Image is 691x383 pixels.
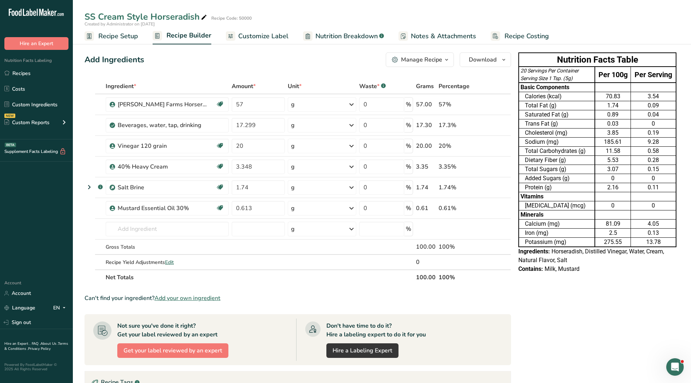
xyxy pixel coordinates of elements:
p: Active 45m ago [35,9,72,16]
div: Custom Reports [4,119,50,126]
span: Contains: [518,265,543,272]
td: Protein (g) [519,183,595,192]
div: Recipe Code: 50000 [211,15,252,21]
div: Vinegar 120 grain [118,142,209,150]
span: Nutrition Breakdown [315,31,378,41]
span: Horseradish, Distilled Vinegar, Water, Cream, Natural Flavor, Salt [518,248,664,264]
div: 0 [597,174,629,183]
div: 0.04 [632,110,674,119]
div: g [291,225,295,233]
button: Send a message… [125,236,137,247]
span: Ingredients: [518,248,550,255]
div: 100% [439,242,476,251]
button: Home [114,3,128,17]
td: Per 100g [595,67,631,83]
span: Recipe Builder [166,31,211,40]
div: 2.5 [597,229,629,237]
div: BETA [5,143,16,147]
span: Add your own ingredient [154,294,220,303]
div: Powered By FoodLabelMaker © 2025 All Rights Reserved [4,363,68,371]
div: 0.13 [632,229,674,237]
td: Total Sugars (g) [519,165,595,174]
td: Vitamins [519,192,595,201]
div: 0 [597,201,629,210]
div: g [291,183,295,192]
td: Potassium (mg) [519,238,595,247]
div: 57% [439,100,476,109]
a: Recipe Costing [491,28,549,44]
div: 2.16 [597,183,629,192]
div: Gross Totals [106,243,229,251]
td: Sodium (mg) [519,138,595,147]
div: 70.83 [597,92,629,101]
a: Customize Label [226,28,288,44]
td: Basic Components [519,83,595,92]
div: 185.61 [597,138,629,146]
div: 11.58 [597,147,629,155]
div: Hi [PERSON_NAME] [12,46,114,54]
div: [PERSON_NAME] Farms Horseradish [118,100,209,109]
td: Iron (mg) [519,229,595,238]
h1: [PERSON_NAME] [35,4,83,9]
div: 1.74% [439,183,476,192]
a: Notes & Attachments [398,28,476,44]
input: Add Ingredient [106,222,229,236]
span: Percentage [439,82,470,91]
div: Add Ingredients [85,54,144,66]
div: 100.00 [416,242,436,251]
div: 40% Heavy Cream [118,162,209,171]
div: 20% [439,142,476,150]
div: NEW [4,114,15,118]
td: Cholesterol (mg) [519,129,595,138]
div: 0.03 [597,119,629,128]
div: 0.61 [416,204,436,213]
td: Total Fat (g) [519,101,595,110]
div: Can't find your ingredient? [85,294,511,303]
div: 17.3% [439,121,476,130]
span: Milk, Mustard [545,265,580,272]
div: g [291,121,295,130]
button: Manage Recipe [386,52,454,67]
th: Net Totals [104,269,415,285]
div: 275.55 [597,238,629,246]
div: 9.28 [632,138,674,146]
td: Minerals [519,210,595,220]
div: 0.58 [632,147,674,155]
div: 4.05 [632,220,674,228]
div: 0.11 [632,183,674,192]
div: 3.54 [632,92,674,101]
span: 1 Tsp. (5g) [549,75,573,81]
a: Hire an Expert . [4,341,30,346]
span: Customize Label [238,31,288,41]
button: Gif picker [23,238,29,244]
a: Language [4,301,35,314]
div: 17.30 [416,121,436,130]
td: Saturated Fat (g) [519,110,595,119]
a: Hire a Labeling Expert [326,343,398,358]
span: Amount [232,82,256,91]
div: 13.78 [632,238,674,246]
span: Serving Size [521,75,547,81]
div: 20.00 [416,142,436,150]
div: Close [128,3,141,16]
div: Manage Recipe [401,55,442,64]
div: 3.35% [439,162,476,171]
span: Get your label reviewed by an expert [123,346,222,355]
div: [PERSON_NAME] • [DATE] [12,113,69,117]
div: 3.07 [597,165,629,174]
img: Sub Recipe [110,185,115,190]
span: Notes & Attachments [411,31,476,41]
div: 1.74 [597,101,629,110]
a: About Us . [40,341,58,346]
div: Waste [359,82,386,91]
div: Hi [PERSON_NAME]Just checking in! How’s everything going with FLM so far?If you’ve got any questi... [6,42,119,111]
div: g [291,204,295,213]
textarea: Message… [6,223,140,236]
td: Calcium (mg) [519,220,595,229]
div: 0.09 [632,101,674,110]
td: Added Sugars (g) [519,174,595,183]
td: Calories (kcal) [519,92,595,101]
td: Trans Fat (g) [519,119,595,129]
div: 0.15 [632,165,674,174]
div: 3.35 [416,162,436,171]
